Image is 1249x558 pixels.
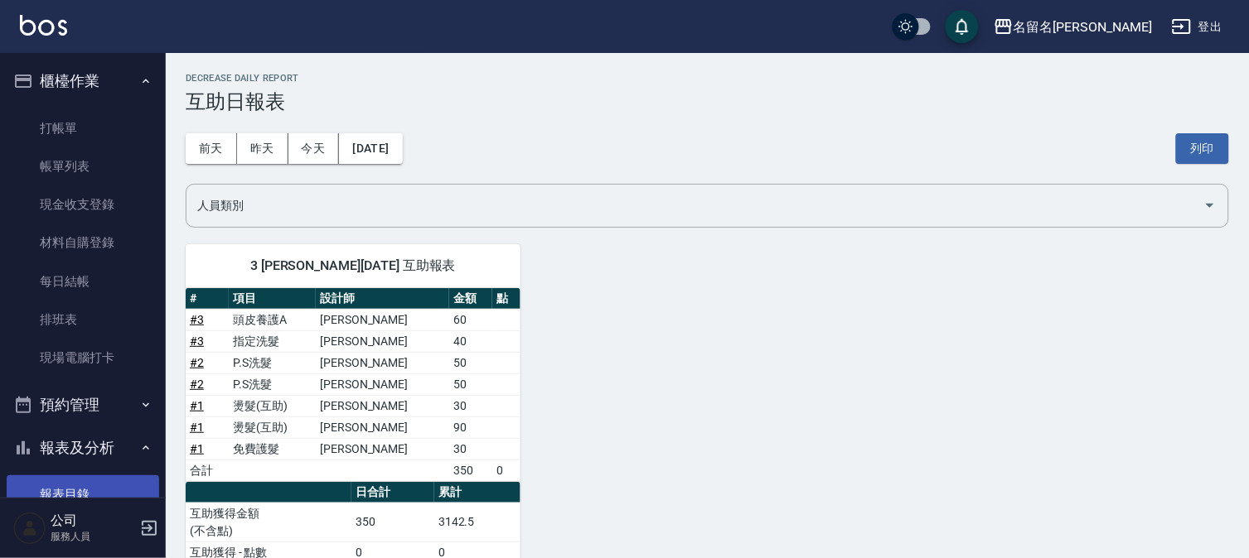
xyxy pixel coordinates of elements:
[51,529,135,544] p: 服務人員
[186,133,237,164] button: 前天
[339,133,402,164] button: [DATE]
[316,288,449,310] th: 設計師
[7,147,159,185] a: 帳單列表
[1197,192,1223,219] button: Open
[449,438,492,459] td: 30
[492,288,520,310] th: 點
[1176,133,1229,164] button: 列印
[229,395,316,416] td: 燙髮(互助)
[190,334,204,348] a: #3
[20,15,67,36] img: Logo
[186,503,351,541] td: 互助獲得金額 (不含點)
[7,475,159,513] a: 報表目錄
[316,416,449,438] td: [PERSON_NAME]
[229,373,316,395] td: P.S洗髮
[186,459,229,481] td: 合計
[193,191,1197,220] input: 人員名稱
[1014,17,1152,37] div: 名留名[PERSON_NAME]
[190,356,204,369] a: #2
[316,309,449,330] td: [PERSON_NAME]
[186,288,520,482] table: a dense table
[434,503,520,541] td: 3142.5
[229,288,316,310] th: 項目
[190,399,204,412] a: #1
[1165,12,1229,42] button: 登出
[449,416,492,438] td: 90
[946,10,979,43] button: save
[190,421,204,434] a: #1
[186,73,1229,84] h2: Decrease Daily Report
[449,459,492,481] td: 350
[7,339,159,377] a: 現場電腦打卡
[7,426,159,469] button: 報表及分析
[449,288,492,310] th: 金額
[351,503,434,541] td: 350
[7,262,159,301] a: 每日結帳
[186,288,229,310] th: #
[316,373,449,395] td: [PERSON_NAME]
[237,133,288,164] button: 昨天
[316,330,449,352] td: [PERSON_NAME]
[449,395,492,416] td: 30
[7,60,159,103] button: 櫃檯作業
[987,10,1159,44] button: 名留名[PERSON_NAME]
[7,301,159,339] a: 排班表
[51,512,135,529] h5: 公司
[7,383,159,426] button: 預約管理
[229,416,316,438] td: 燙髮(互助)
[7,109,159,147] a: 打帳單
[206,257,501,274] span: 3 [PERSON_NAME][DATE] 互助報表
[229,352,316,373] td: P.S洗髮
[316,395,449,416] td: [PERSON_NAME]
[13,512,46,545] img: Person
[316,352,449,373] td: [PERSON_NAME]
[434,482,520,503] th: 累計
[449,373,492,395] td: 50
[492,459,520,481] td: 0
[449,330,492,352] td: 40
[229,438,316,459] td: 免費護髮
[190,442,204,455] a: #1
[229,330,316,352] td: 指定洗髮
[288,133,340,164] button: 今天
[316,438,449,459] td: [PERSON_NAME]
[190,378,204,391] a: #2
[190,313,204,326] a: #3
[449,352,492,373] td: 50
[351,482,434,503] th: 日合計
[7,185,159,224] a: 現金收支登錄
[229,309,316,330] td: 頭皮養護A
[7,224,159,262] a: 材料自購登錄
[449,309,492,330] td: 60
[186,90,1229,113] h3: 互助日報表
